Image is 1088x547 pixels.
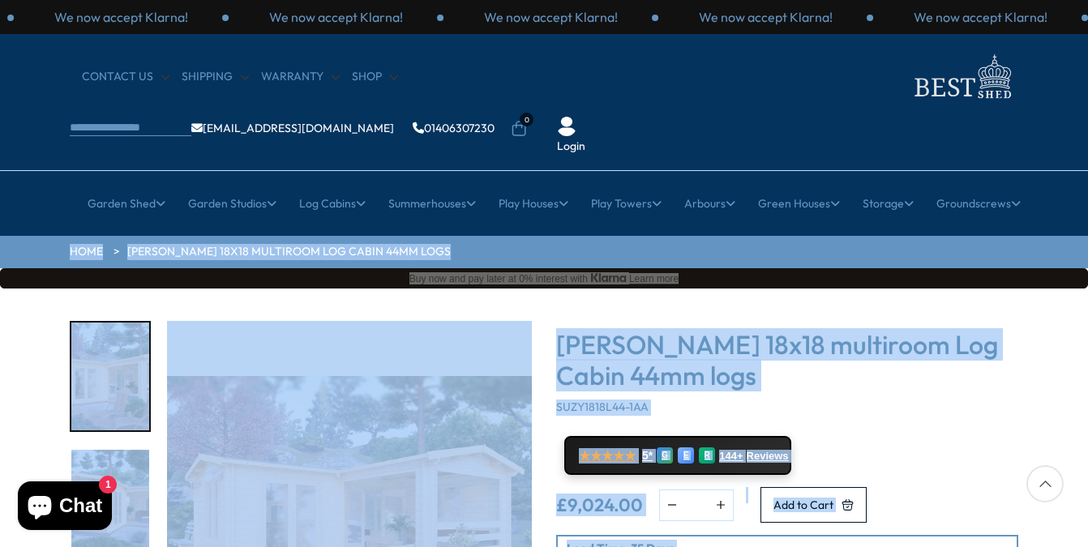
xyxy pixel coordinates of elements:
[484,8,618,26] p: We now accept Klarna!
[499,183,568,224] a: Play Houses
[678,447,694,464] div: E
[229,8,443,26] div: 1 / 3
[13,481,117,534] inbox-online-store-chat: Shopify online store chat
[191,122,394,134] a: [EMAIL_ADDRESS][DOMAIN_NAME]
[747,450,789,463] span: Reviews
[699,8,833,26] p: We now accept Klarna!
[352,69,398,85] a: Shop
[760,487,867,523] button: Add to Cart
[905,50,1018,103] img: logo
[699,447,715,464] div: R
[413,122,495,134] a: 01406307230
[71,323,149,430] img: Suzy3_2x6-2_5S31896-1_f0f3b787-e36b-4efa-959a-148785adcb0b_200x200.jpg
[556,329,1018,391] h3: [PERSON_NAME] 18x18 multiroom Log Cabin 44mm logs
[591,183,662,224] a: Play Towers
[773,499,833,511] span: Add to Cart
[299,183,366,224] a: Log Cabins
[54,8,188,26] p: We now accept Klarna!
[88,183,165,224] a: Garden Shed
[557,117,576,136] img: User Icon
[863,183,914,224] a: Storage
[557,139,585,155] a: Login
[556,400,649,414] span: SUZY1818L44-1AA
[719,450,743,463] span: 144+
[443,8,658,26] div: 2 / 3
[70,244,103,260] a: HOME
[556,496,643,514] ins: £9,024.00
[261,69,340,85] a: Warranty
[936,183,1021,224] a: Groundscrews
[269,8,403,26] p: We now accept Klarna!
[182,69,249,85] a: Shipping
[564,436,791,475] a: ★★★★★ 5* G E R 144+ Reviews
[684,183,735,224] a: Arbours
[388,183,476,224] a: Summerhouses
[70,321,151,432] div: 1 / 7
[914,8,1047,26] p: We now accept Klarna!
[188,183,276,224] a: Garden Studios
[511,121,527,137] a: 0
[127,244,451,260] a: [PERSON_NAME] 18x18 multiroom Log Cabin 44mm logs
[82,69,169,85] a: CONTACT US
[758,183,840,224] a: Green Houses
[520,113,533,126] span: 0
[657,447,673,464] div: G
[579,448,636,464] span: ★★★★★
[14,8,229,26] div: 3 / 3
[873,8,1088,26] div: 1 / 3
[658,8,873,26] div: 3 / 3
